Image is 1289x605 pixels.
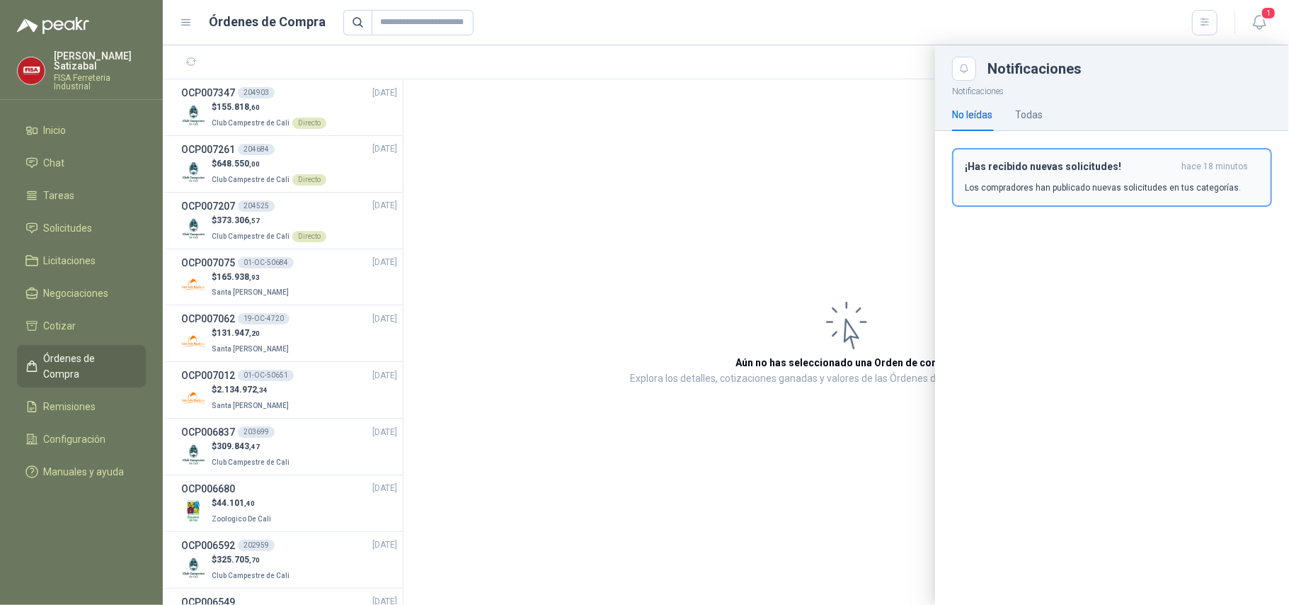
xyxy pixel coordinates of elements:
a: Remisiones [17,393,146,420]
a: Manuales y ayuda [17,458,146,485]
h3: ¡Has recibido nuevas solicitudes! [965,161,1176,173]
img: Company Logo [18,57,45,84]
p: Notificaciones [935,81,1289,98]
p: [PERSON_NAME] Satizabal [54,51,146,71]
button: 1 [1247,10,1272,35]
a: Licitaciones [17,247,146,274]
p: FISA Ferreteria Industrial [54,74,146,91]
a: Solicitudes [17,215,146,242]
span: Chat [44,155,65,171]
span: Solicitudes [44,220,93,236]
div: Notificaciones [987,62,1272,76]
span: Cotizar [44,318,76,334]
a: Chat [17,149,146,176]
p: Los compradores han publicado nuevas solicitudes en tus categorías. [965,181,1241,194]
span: Tareas [44,188,75,203]
span: Manuales y ayuda [44,464,125,480]
div: Todas [1015,107,1043,123]
span: 1 [1261,6,1276,20]
span: Órdenes de Compra [44,351,132,382]
span: hace 18 minutos [1181,161,1248,173]
a: Inicio [17,117,146,144]
div: No leídas [952,107,992,123]
a: Configuración [17,426,146,453]
span: Remisiones [44,399,96,414]
span: Configuración [44,431,106,447]
a: Tareas [17,182,146,209]
button: ¡Has recibido nuevas solicitudes!hace 18 minutos Los compradores han publicado nuevas solicitudes... [952,148,1272,207]
a: Negociaciones [17,280,146,307]
img: Logo peakr [17,17,89,34]
a: Órdenes de Compra [17,345,146,388]
a: Cotizar [17,312,146,339]
button: Close [952,57,976,81]
span: Licitaciones [44,253,96,268]
span: Negociaciones [44,285,109,301]
span: Inicio [44,123,67,138]
h1: Órdenes de Compra [210,12,326,32]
